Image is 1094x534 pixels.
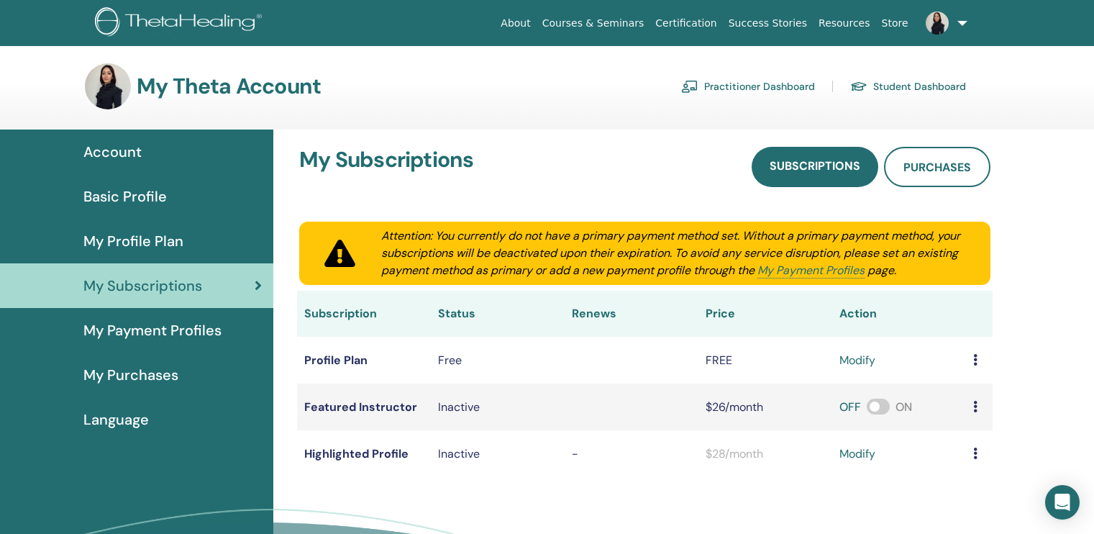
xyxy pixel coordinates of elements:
[839,399,861,415] span: OFF
[83,275,202,297] span: My Subscriptions
[85,63,131,109] img: default.jpg
[565,291,698,337] th: Renews
[495,10,536,37] a: About
[813,10,876,37] a: Resources
[438,445,557,463] p: Inactive
[83,186,167,207] span: Basic Profile
[681,75,815,98] a: Practitioner Dashboard
[832,291,966,337] th: Action
[438,399,557,416] div: Inactive
[297,337,431,384] td: Profile Plan
[95,7,267,40] img: logo.png
[364,227,982,279] div: Attention: You currently do not have a primary payment method set. Without a primary payment meth...
[1045,485,1080,520] div: Open Intercom Messenger
[752,147,878,187] a: Subscriptions
[876,10,914,37] a: Store
[299,147,473,181] h3: My Subscriptions
[757,263,865,279] a: My Payment Profiles
[431,291,565,337] th: Status
[649,10,722,37] a: Certification
[137,73,321,99] h3: My Theta Account
[706,446,763,461] span: $28/month
[537,10,650,37] a: Courses & Seminars
[83,409,149,430] span: Language
[884,147,990,187] a: Purchases
[297,291,431,337] th: Subscription
[850,75,966,98] a: Student Dashboard
[83,320,222,341] span: My Payment Profiles
[83,141,142,163] span: Account
[681,80,698,93] img: chalkboard-teacher.svg
[572,446,578,461] span: -
[926,12,949,35] img: default.jpg
[297,430,431,477] td: Highlighted Profile
[723,10,813,37] a: Success Stories
[706,399,763,415] span: $26/month
[706,353,732,368] span: FREE
[297,384,431,430] td: Featured Instructor
[83,364,178,386] span: My Purchases
[698,291,832,337] th: Price
[839,352,875,369] a: modify
[903,160,971,175] span: Purchases
[850,81,867,93] img: graduation-cap.svg
[895,399,912,415] span: ON
[770,158,860,173] span: Subscriptions
[438,352,557,369] div: Free
[839,445,875,463] a: modify
[83,230,183,252] span: My Profile Plan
